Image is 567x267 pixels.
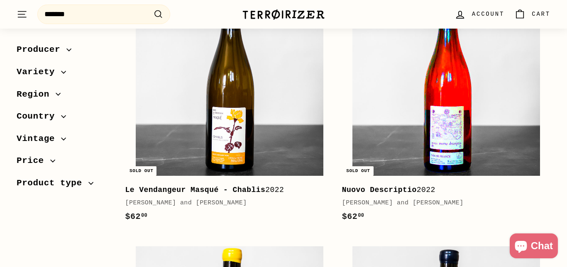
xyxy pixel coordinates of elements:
inbox-online-store-chat: Shopify online store chat [507,233,560,260]
button: Price [17,152,112,174]
span: Product type [17,176,88,190]
div: [PERSON_NAME] and [PERSON_NAME] [125,198,325,208]
div: Sold out [343,166,373,176]
span: Producer [17,43,66,57]
button: Country [17,107,112,130]
span: Price [17,154,50,168]
sup: 00 [358,213,364,218]
button: Variety [17,63,112,85]
span: Variety [17,65,61,79]
button: Vintage [17,129,112,152]
b: Nuovo Descriptio [342,186,417,194]
span: Cart [532,10,550,19]
sup: 00 [141,213,147,218]
b: Le Vendangeur Masqué - Chablis [125,186,266,194]
div: [PERSON_NAME] and [PERSON_NAME] [342,198,542,208]
div: Sold out [126,166,156,176]
a: Account [450,2,509,27]
a: Cart [509,2,555,27]
span: Country [17,109,61,124]
span: Vintage [17,131,61,146]
span: Account [472,10,504,19]
div: 2022 [125,184,325,196]
button: Producer [17,41,112,63]
button: Region [17,85,112,107]
span: Region [17,87,56,101]
span: $62 [342,212,364,221]
span: $62 [125,212,148,221]
button: Product type [17,174,112,197]
div: 2022 [342,184,542,196]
